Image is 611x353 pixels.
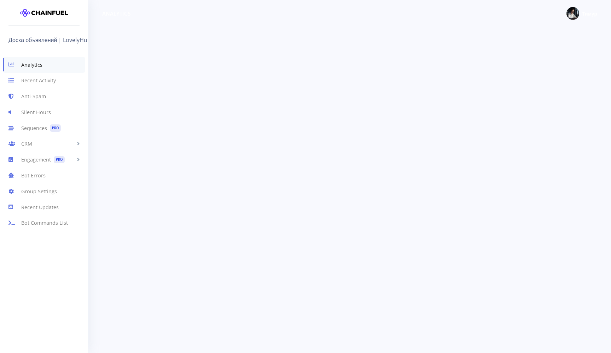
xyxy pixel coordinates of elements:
a: Доска объявлений | LovelyHub [8,34,95,46]
span: Тимур [582,10,597,17]
img: @Ganiullin Photo [566,7,579,20]
span: PRO [50,124,61,132]
div: Analytics [102,10,130,18]
span: PRO [54,156,65,164]
a: @Ganiullin Photo Тимур [561,6,597,21]
a: Analytics [3,57,85,73]
img: chainfuel-logo [20,6,68,20]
